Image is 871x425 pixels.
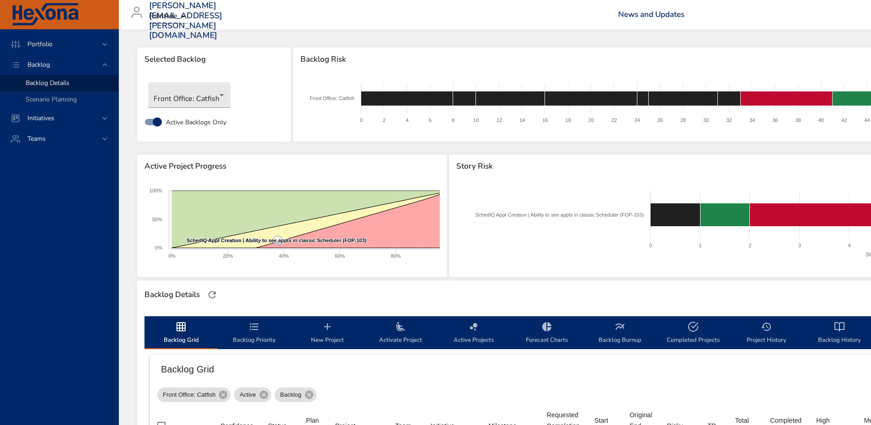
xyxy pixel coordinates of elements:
[144,162,440,171] span: Active Project Progress
[157,388,230,402] div: Front Office: Catfish
[680,117,686,123] text: 28
[20,114,62,122] span: Initiatives
[589,321,651,345] span: Backlog Burnup
[223,321,285,345] span: Backlog Priority
[205,288,219,302] button: Refresh Page
[11,3,80,26] img: Hexona
[649,243,652,248] text: 0
[234,390,261,399] span: Active
[275,388,316,402] div: Backlog
[26,95,77,104] span: Scenario Planning
[699,243,701,248] text: 1
[144,55,284,64] span: Selected Backlog
[310,96,354,101] text: Front Office: Catfish
[168,253,176,259] text: 0%
[588,117,594,123] text: 20
[20,134,53,143] span: Teams
[20,40,60,48] span: Portfolio
[279,253,289,259] text: 40%
[391,253,401,259] text: 80%
[429,117,432,123] text: 6
[703,117,709,123] text: 30
[618,9,684,20] a: News and Updates
[406,117,408,123] text: 4
[864,117,870,123] text: 44
[142,287,203,302] div: Backlog Details
[148,82,230,108] div: Front Office: Catfish
[150,321,212,345] span: Backlog Grid
[369,321,432,345] span: Activate Project
[149,9,188,24] div: Raintree
[223,253,233,259] text: 20%
[808,321,871,345] span: Backlog History
[748,243,751,248] text: 2
[166,117,226,127] span: Active Backlogs Only
[234,388,271,402] div: Active
[662,321,724,345] span: Completed Projects
[726,117,732,123] text: 32
[542,117,548,123] text: 16
[155,245,162,250] text: 0%
[452,117,454,123] text: 8
[275,390,307,399] span: Backlog
[296,321,358,345] span: New Project
[335,253,345,259] text: 60%
[565,117,571,123] text: 18
[798,243,801,248] text: 3
[634,117,640,123] text: 24
[26,79,69,87] span: Backlog Details
[841,117,847,123] text: 42
[516,321,578,345] span: Forecast Charts
[611,117,617,123] text: 22
[473,117,479,123] text: 10
[848,243,850,248] text: 4
[496,117,502,123] text: 12
[150,188,162,193] text: 100%
[149,1,223,40] h3: [PERSON_NAME][EMAIL_ADDRESS][PERSON_NAME][DOMAIN_NAME]
[360,117,363,123] text: 0
[772,117,778,123] text: 36
[519,117,525,123] text: 14
[152,217,162,222] text: 50%
[657,117,663,123] text: 26
[735,321,797,345] span: Project History
[187,238,367,243] text: SchedIQ Appt Creation | Ability to see appts in classic Scheduler (FOP-103)
[20,60,57,69] span: Backlog
[795,117,801,123] text: 38
[443,321,505,345] span: Active Projects
[749,117,755,123] text: 34
[475,212,643,218] text: SchedIQ Appt Creation | Ability to see appts in classic Scheduler (FOP-103)
[383,117,385,123] text: 2
[818,117,824,123] text: 40
[157,390,221,399] span: Front Office: Catfish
